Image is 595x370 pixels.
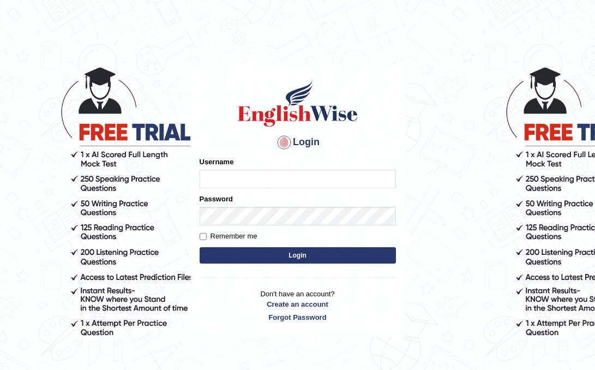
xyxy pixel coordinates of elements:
label: Remember me [200,231,257,242]
p: Don't have an account? [200,289,396,323]
label: Username [200,157,234,167]
h4: Login [200,134,396,151]
a: Create an account [200,299,396,309]
button: Login [200,247,396,264]
label: Password [200,194,233,204]
input: Remember me [200,233,207,240]
img: Logo of English Wise sign in for intelligent practice with AI [236,79,360,128]
a: Forgot Password [200,312,396,323]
